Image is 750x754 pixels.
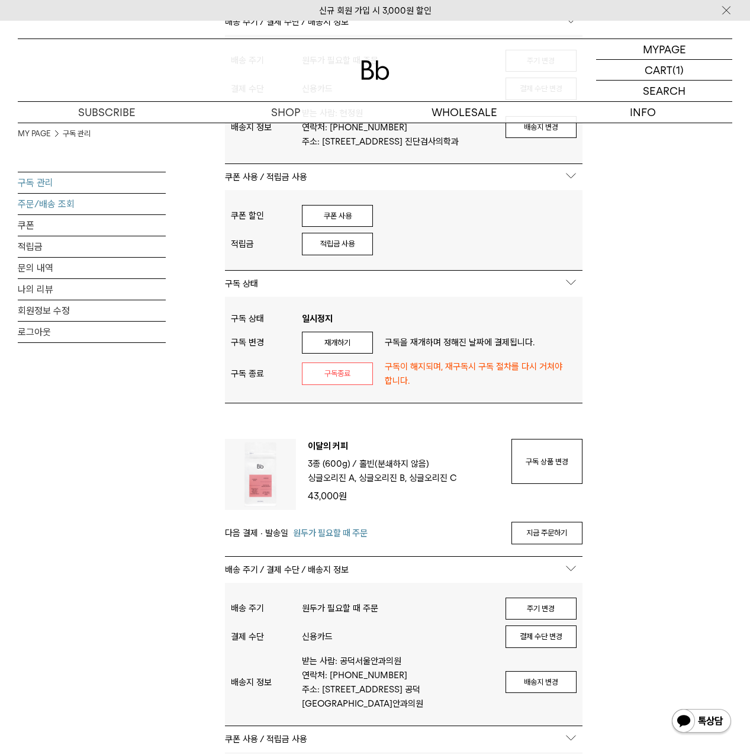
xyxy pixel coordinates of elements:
[672,60,684,80] p: (1)
[302,362,373,385] button: 구독종료
[231,337,302,348] div: 구독 변경
[231,239,302,249] div: 적립금
[375,102,554,123] p: WHOLESALE
[225,726,582,752] p: 쿠폰 사용 / 적립금 사용
[197,102,375,123] a: SHOP
[671,708,732,736] img: 카카오톡 채널 1:1 채팅 버튼
[302,233,373,255] button: 적립금 사용
[506,671,577,694] button: 배송지 변경
[225,557,582,583] p: 배송 주기 / 결제 수단 / 배송지 정보
[645,60,672,80] p: CART
[308,439,500,457] p: 이달의 커피
[511,522,582,544] a: 지금 주문하기
[302,601,494,615] p: 원두가 필요할 때 주문
[302,312,565,326] p: 일시정지
[225,271,582,297] p: 구독 상태
[18,322,166,342] a: 로그아웃
[225,439,296,510] img: 상품이미지
[18,258,166,278] a: 문의 내역
[231,368,302,379] div: 구독 종료
[319,5,432,16] a: 신규 회원 가입 시 3,000원 할인
[18,215,166,236] a: 쿠폰
[506,598,577,620] button: 주기 변경
[302,668,494,682] p: 연락처: [PHONE_NUMBER]
[643,81,685,101] p: SEARCH
[302,134,494,149] p: 주소: [STREET_ADDRESS] 진단검사의학과
[361,60,390,80] img: 로고
[308,458,357,469] span: 3종 (600g) /
[302,120,494,134] p: 연락처: [PHONE_NUMBER]
[596,39,732,60] a: MYPAGE
[373,335,577,349] p: 구독을 재개하며 정해진 날짜에 결제됩니다.
[596,60,732,81] a: CART (1)
[302,205,373,227] button: 쿠폰 사용
[302,654,494,668] p: 받는 사람: 공덕서울안과의원
[18,194,166,214] a: 주문/배송 조회
[18,300,166,321] a: 회원정보 수정
[225,164,582,190] p: 쿠폰 사용 / 적립금 사용
[339,490,347,502] span: 원
[231,631,302,642] div: 결제 수단
[225,526,288,540] span: 다음 결제 · 발송일
[506,625,577,648] button: 결제 수단 변경
[18,236,166,257] a: 적립금
[18,279,166,300] a: 나의 리뷰
[231,122,302,133] div: 배송지 정보
[553,102,732,123] p: INFO
[18,102,197,123] a: SUBSCRIBE
[308,489,500,504] p: 43,000
[302,630,494,644] p: 신용카드
[359,457,429,471] p: 홀빈(분쇄하지 않음)
[63,128,91,140] a: 구독 관리
[511,439,582,484] a: 구독 상품 변경
[302,332,373,354] button: 재개하기
[506,116,577,139] button: 배송지 변경
[231,677,302,688] div: 배송지 정보
[293,526,368,540] span: 원두가 필요할 때 주문
[18,172,166,193] a: 구독 관리
[231,603,302,614] div: 배송 주기
[373,360,577,388] p: 구독이 해지되며, 재구독시 구독 절차를 다시 거쳐야 합니다.
[308,471,457,485] p: 싱글오리진 A, 싱글오리진 B, 싱글오리진 C
[231,210,302,221] div: 쿠폰 할인
[302,682,494,711] p: 주소: [STREET_ADDRESS] 공덕[GEOGRAPHIC_DATA]안과의원
[18,128,51,140] a: MY PAGE
[643,39,686,59] p: MYPAGE
[231,313,302,324] div: 구독 상태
